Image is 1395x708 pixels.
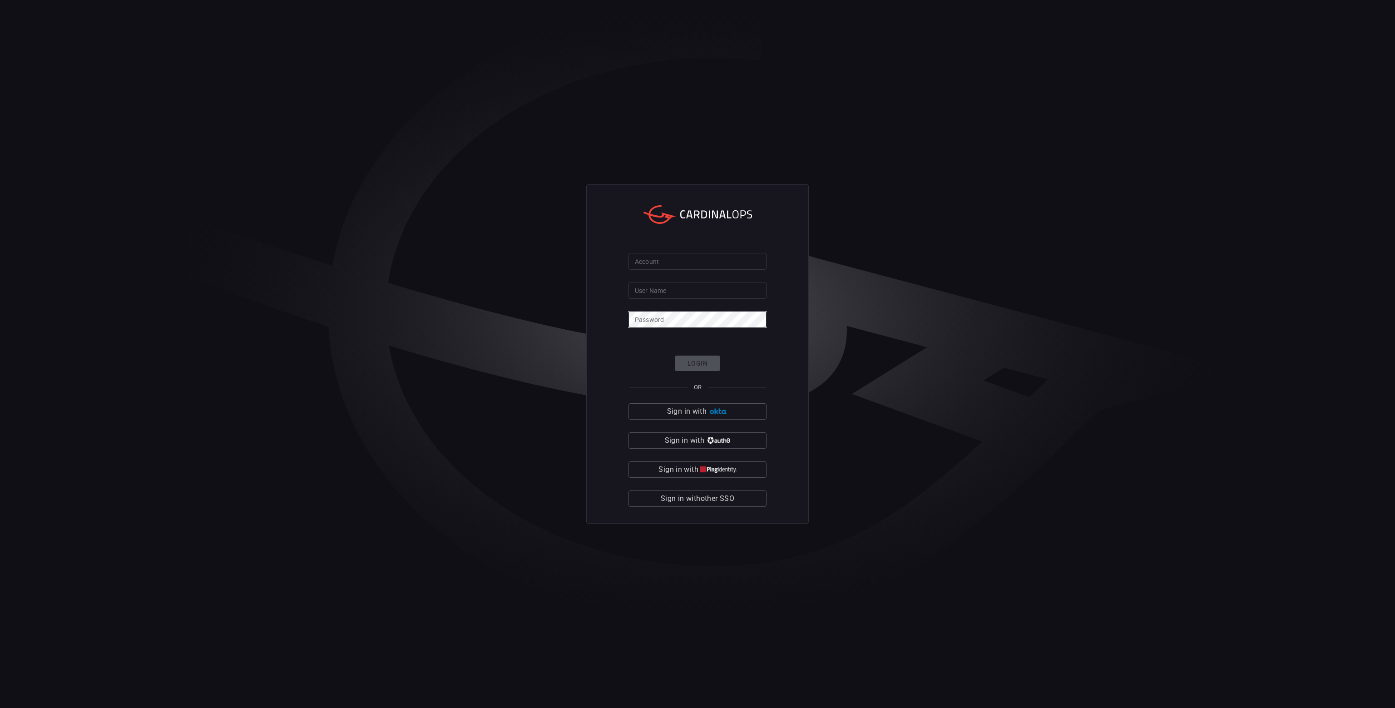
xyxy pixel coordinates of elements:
input: Type your account [628,253,767,270]
span: Sign in with [658,463,698,476]
button: Sign in with [628,403,767,420]
img: Ad5vKXme8s1CQAAAABJRU5ErkJggg== [708,408,728,415]
button: Sign in with [628,432,767,449]
img: quu4iresuhQAAAABJRU5ErkJggg== [700,466,737,473]
img: vP8Hhh4KuCH8AavWKdZY7RZgAAAAASUVORK5CYII= [706,437,730,444]
button: Sign in with [628,461,767,478]
input: Type your user name [628,282,767,299]
span: Sign in with [665,434,704,447]
span: Sign in with [667,405,707,418]
button: Sign in withother SSO [628,490,767,507]
span: OR [694,384,702,391]
span: Sign in with other SSO [661,492,734,505]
